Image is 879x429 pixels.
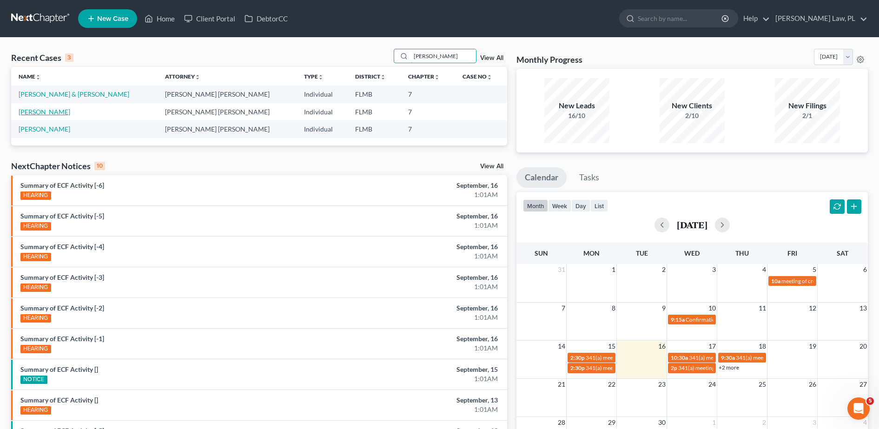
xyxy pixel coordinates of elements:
a: DebtorCC [240,10,292,27]
div: HEARING [20,406,51,415]
a: [PERSON_NAME] & [PERSON_NAME] [19,90,129,98]
span: 3 [812,417,817,428]
td: [PERSON_NAME] [PERSON_NAME] [158,103,297,120]
span: 27 [859,379,868,390]
i: unfold_more [35,74,41,80]
div: September, 16 [345,242,498,251]
span: 21 [557,379,566,390]
span: 341(a) meeting [689,354,726,361]
td: Individual [297,86,348,103]
a: Client Portal [179,10,240,27]
div: 1:01AM [345,190,498,199]
a: Summary of ECF Activity [-6] [20,181,104,189]
span: 19 [808,341,817,352]
div: 1:01AM [345,374,498,383]
a: Districtunfold_more [355,73,386,80]
span: 5 [812,264,817,275]
span: Mon [583,249,600,257]
span: Thu [735,249,749,257]
span: Confirmation hearing [686,316,738,323]
div: HEARING [20,191,51,200]
span: 2p [671,364,677,371]
div: September, 16 [345,273,498,282]
span: 20 [859,341,868,352]
a: Summary of ECF Activity [-1] [20,335,104,343]
a: [PERSON_NAME] [19,108,70,116]
i: unfold_more [318,74,324,80]
span: meeting of creditors [781,277,830,284]
a: View All [480,163,503,170]
div: New Filings [775,100,840,111]
span: 18 [758,341,767,352]
a: Summary of ECF Activity [] [20,365,98,373]
td: Individual [297,120,348,138]
a: Summary of ECF Activity [-5] [20,212,104,220]
span: 4 [761,264,767,275]
div: NOTICE [20,376,47,384]
div: Recent Cases [11,52,73,63]
span: 4 [862,417,868,428]
span: 5 [866,397,874,405]
span: 341(a) meeting [678,364,715,371]
span: 6 [862,264,868,275]
a: Summary of ECF Activity [-3] [20,273,104,281]
span: 1 [611,264,616,275]
button: list [590,199,608,212]
span: 9:30a [721,354,735,361]
span: 11 [758,303,767,314]
div: 2/10 [660,111,725,120]
a: Chapterunfold_more [408,73,440,80]
div: HEARING [20,314,51,323]
h2: [DATE] [677,220,707,230]
button: week [548,199,571,212]
div: New Clients [660,100,725,111]
td: Individual [297,103,348,120]
span: 30 [657,417,667,428]
a: +2 more [719,364,739,371]
div: New Leads [544,100,609,111]
a: Home [140,10,179,27]
td: 7 [401,120,455,138]
span: 2:30p [570,354,585,361]
a: [PERSON_NAME] [19,125,70,133]
span: New Case [97,15,128,22]
span: 9 [661,303,667,314]
button: day [571,199,590,212]
div: September, 16 [345,334,498,343]
td: [PERSON_NAME] [PERSON_NAME] [158,86,297,103]
div: September, 13 [345,396,498,405]
input: Search by name... [411,49,476,63]
span: 10 [707,303,717,314]
div: HEARING [20,253,51,261]
div: 1:01AM [345,251,498,261]
h3: Monthly Progress [516,54,582,65]
span: 2 [661,264,667,275]
div: 1:01AM [345,343,498,353]
a: Calendar [516,167,567,188]
a: Summary of ECF Activity [] [20,396,98,404]
span: 341(a) meeting [736,354,773,361]
span: 26 [808,379,817,390]
a: Typeunfold_more [304,73,324,80]
div: 1:01AM [345,282,498,291]
span: 24 [707,379,717,390]
i: unfold_more [380,74,386,80]
a: Summary of ECF Activity [-2] [20,304,104,312]
div: 1:01AM [345,405,498,414]
td: [PERSON_NAME] [PERSON_NAME] [158,120,297,138]
div: September, 15 [345,365,498,374]
td: FLMB [348,120,401,138]
div: 3 [65,53,73,62]
span: 15 [607,341,616,352]
input: Search by name... [638,10,723,27]
a: Tasks [571,167,608,188]
span: 17 [707,341,717,352]
td: 7 [401,103,455,120]
div: September, 16 [345,211,498,221]
a: [PERSON_NAME] Law, PL [771,10,867,27]
span: 1 [711,417,717,428]
span: 10:30a [671,354,688,361]
i: unfold_more [487,74,492,80]
span: 31 [557,264,566,275]
span: 13 [859,303,868,314]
